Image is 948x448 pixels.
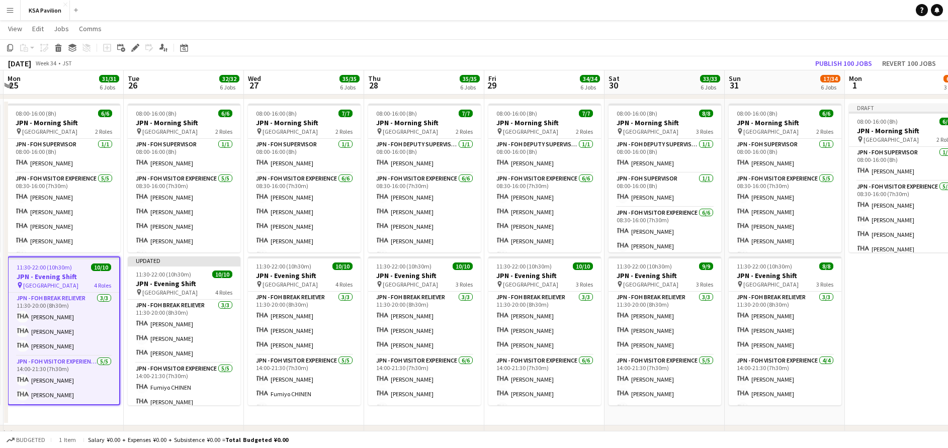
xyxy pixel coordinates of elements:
span: 08:00-16:00 (8h) [617,110,657,117]
app-job-card: 11:30-22:00 (10h30m)8/8JPN - Evening Shift [GEOGRAPHIC_DATA]3 RolesJPN - FOH Break Reliever3/311:... [729,256,841,405]
span: 10/10 [453,262,473,270]
span: [GEOGRAPHIC_DATA] [623,281,678,288]
span: 10/10 [332,262,353,270]
div: 11:30-22:00 (10h30m)10/10JPN - Evening Shift [GEOGRAPHIC_DATA]4 RolesJPN - FOH Break Reliever3/31... [248,256,361,405]
div: 6 Jobs [100,83,119,91]
span: 08:00-16:00 (8h) [376,110,417,117]
span: [GEOGRAPHIC_DATA] [22,128,77,135]
app-card-role: JPN - FOH Visitor Experience5/508:30-16:00 (7h30m)[PERSON_NAME][PERSON_NAME][PERSON_NAME][PERSON_... [729,173,841,265]
app-card-role: JPN - FOH Visitor Experience5/514:00-21:30 (7h30m)[PERSON_NAME][PERSON_NAME]Fumiyo CHINEN [609,355,721,447]
app-job-card: Updated11:30-22:00 (10h30m)10/10JPN - Evening Shift [GEOGRAPHIC_DATA]4 RolesJPN - FOH Break Relie... [128,256,240,405]
app-card-role: JPN - FOH Deputy Supervisor1/108:00-16:00 (8h)[PERSON_NAME] [488,139,601,173]
span: 4 Roles [94,282,111,289]
span: Week 34 [33,59,58,67]
span: [GEOGRAPHIC_DATA] [623,128,678,135]
span: 2 Roles [95,128,112,135]
app-job-card: 08:00-16:00 (8h)6/6JPN - Morning Shift [GEOGRAPHIC_DATA]2 RolesJPN - FOH Supervisor1/108:00-16:00... [8,104,120,252]
span: Budgeted [16,436,45,443]
a: Comms [75,22,106,35]
span: Sat [609,74,620,83]
div: 6 Jobs [821,83,840,91]
div: 6 Jobs [580,83,599,91]
span: 8/8 [699,110,713,117]
app-job-card: 08:00-16:00 (8h)7/7JPN - Morning Shift [GEOGRAPHIC_DATA]2 RolesJPN - FOH Deputy Supervisor1/108:0... [488,104,601,252]
app-job-card: 08:00-16:00 (8h)7/7JPN - Morning Shift [GEOGRAPHIC_DATA]2 RolesJPN - FOH Supervisor1/108:00-16:00... [248,104,361,252]
app-card-role: JPN - FOH Visitor Experience5/508:30-16:00 (7h30m)[PERSON_NAME][PERSON_NAME][PERSON_NAME][PERSON_... [8,173,120,265]
span: 6/6 [218,110,232,117]
span: Tue [128,74,139,83]
app-card-role: JPN - FOH Visitor Experience4/414:00-21:30 (7h30m)[PERSON_NAME][PERSON_NAME][PERSON_NAME] [729,355,841,433]
app-card-role: JPN - FOH Break Reliever3/311:30-20:00 (8h30m)[PERSON_NAME][PERSON_NAME][PERSON_NAME] [729,292,841,355]
a: Jobs [50,22,73,35]
span: [GEOGRAPHIC_DATA] [383,281,438,288]
span: 32/32 [219,75,239,82]
div: 08:00-16:00 (8h)7/7JPN - Morning Shift [GEOGRAPHIC_DATA]2 RolesJPN - FOH Deputy Supervisor1/108:0... [368,104,481,252]
span: 7/7 [338,110,353,117]
span: Total Budgeted ¥0.00 [225,436,288,443]
span: 10/10 [91,263,111,271]
div: Retail - Team [16,428,63,438]
app-card-role: JPN - FOH Break Reliever3/311:30-20:00 (8h30m)[PERSON_NAME][PERSON_NAME][PERSON_NAME] [9,293,119,356]
span: 3 Roles [696,281,713,288]
span: 27 [246,79,261,91]
a: View [4,22,26,35]
span: 11:30-22:00 (10h30m) [256,262,311,270]
span: 4 Roles [335,281,353,288]
app-job-card: 11:30-22:00 (10h30m)10/10JPN - Evening Shift [GEOGRAPHIC_DATA]4 RolesJPN - FOH Break Reliever3/31... [8,256,120,405]
span: 11:30-22:00 (10h30m) [17,263,72,271]
span: Mon [849,74,862,83]
div: 6 Jobs [701,83,720,91]
div: Updated [128,256,240,264]
span: 08:00-16:00 (8h) [857,118,898,125]
h3: JPN - Morning Shift [609,118,721,127]
span: 2 Roles [456,128,473,135]
app-job-card: 11:30-22:00 (10h30m)9/9JPN - Evening Shift [GEOGRAPHIC_DATA]3 RolesJPN - FOH Break Reliever3/311:... [609,256,721,405]
app-card-role: JPN - FOH Supervisor1/108:00-16:00 (8h)[PERSON_NAME] [128,139,240,173]
app-job-card: 11:30-22:00 (10h30m)10/10JPN - Evening Shift [GEOGRAPHIC_DATA]3 RolesJPN - FOH Break Reliever3/31... [368,256,481,405]
app-card-role: JPN - FOH Break Reliever3/311:30-20:00 (8h30m)[PERSON_NAME][PERSON_NAME][PERSON_NAME] [248,292,361,355]
span: 29 [487,79,496,91]
span: [GEOGRAPHIC_DATA] [503,128,558,135]
h3: JPN - Morning Shift [248,118,361,127]
span: 11:30-22:00 (10h30m) [376,262,432,270]
span: 28 [367,79,381,91]
button: Budgeted [5,434,47,445]
span: 31/31 [99,75,119,82]
div: 6 Jobs [220,83,239,91]
span: [GEOGRAPHIC_DATA] [142,128,198,135]
app-card-role: JPN - FOH Supervisor1/108:00-16:00 (8h)[PERSON_NAME] [729,139,841,173]
app-job-card: 08:00-16:00 (8h)6/6JPN - Morning Shift [GEOGRAPHIC_DATA]2 RolesJPN - FOH Supervisor1/108:00-16:00... [729,104,841,252]
span: 9/9 [699,262,713,270]
span: [GEOGRAPHIC_DATA] [864,136,919,143]
span: 35/35 [339,75,360,82]
app-card-role: JPN - FOH Visitor Experience6/608:30-16:00 (7h30m)[PERSON_NAME][PERSON_NAME][PERSON_NAME][PERSON_... [368,173,481,280]
app-card-role: JPN - FOH Supervisor1/108:00-16:00 (8h)[PERSON_NAME] [248,139,361,173]
span: 10/10 [212,271,232,278]
span: 4 Roles [215,289,232,296]
span: 3 Roles [696,128,713,135]
span: 11:30-22:00 (10h30m) [136,271,191,278]
span: [GEOGRAPHIC_DATA] [23,282,78,289]
app-card-role: JPN - FOH Visitor Experience5/514:00-21:30 (7h30m)[PERSON_NAME]Fumiyo CHINEN[PERSON_NAME] [248,355,361,447]
h3: JPN - Morning Shift [488,118,601,127]
h3: JPN - Evening Shift [9,272,119,281]
span: 25 [6,79,21,91]
app-job-card: 11:30-22:00 (10h30m)10/10JPN - Evening Shift [GEOGRAPHIC_DATA]3 RolesJPN - FOH Break Reliever3/31... [488,256,601,405]
span: 08:00-16:00 (8h) [256,110,297,117]
span: 3 Roles [456,281,473,288]
app-card-role: JPN - FOH Deputy Supervisor1/108:00-16:00 (8h)[PERSON_NAME] [368,139,481,173]
span: 11:30-22:00 (10h30m) [737,262,792,270]
app-card-role: JPN - FOH Break Reliever3/311:30-20:00 (8h30m)[PERSON_NAME][PERSON_NAME][PERSON_NAME] [609,292,721,355]
app-card-role: JPN - FOH Supervisor1/108:00-16:00 (8h)[PERSON_NAME] [8,139,120,173]
div: 08:00-16:00 (8h)8/8JPN - Morning Shift [GEOGRAPHIC_DATA]3 RolesJPN - FOH Deputy Supervisor1/108:0... [609,104,721,252]
app-card-role: JPN - FOH Visitor Experience6/608:30-16:00 (7h30m)[PERSON_NAME][PERSON_NAME][PERSON_NAME][PERSON_... [488,173,601,280]
button: KSA Pavilion [21,1,70,20]
app-job-card: 08:00-16:00 (8h)6/6JPN - Morning Shift [GEOGRAPHIC_DATA]2 RolesJPN - FOH Supervisor1/108:00-16:00... [128,104,240,252]
h3: JPN - Evening Shift [729,271,841,280]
